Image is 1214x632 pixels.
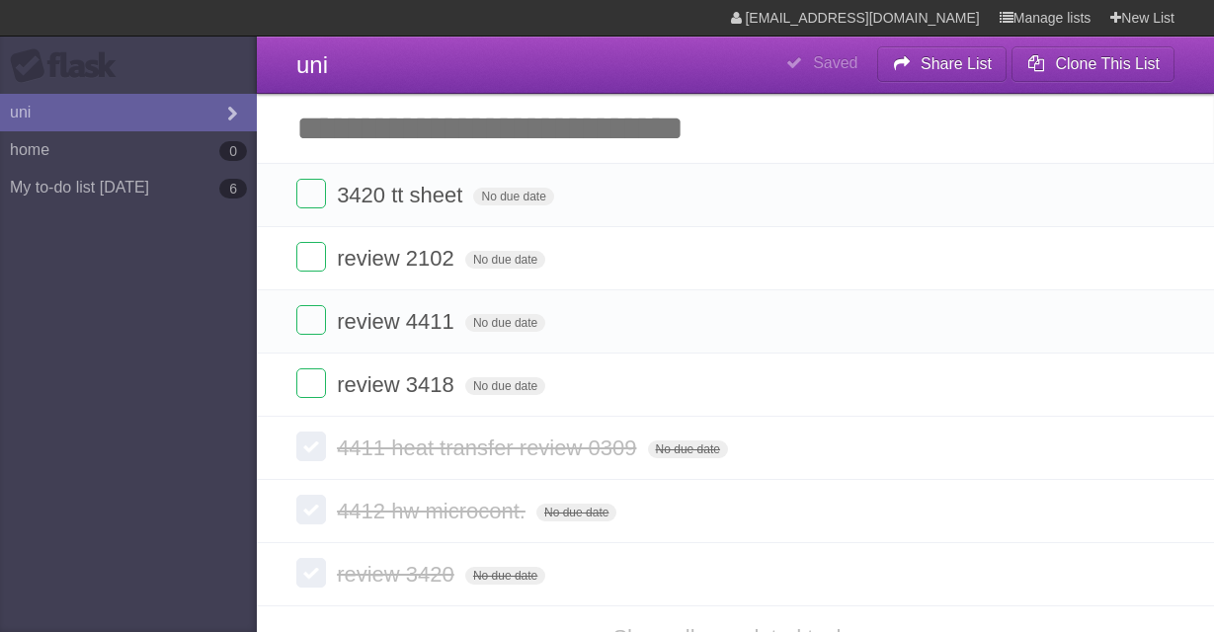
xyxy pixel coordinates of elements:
span: 4411 heat transfer review 0309 [337,435,641,460]
span: No due date [465,377,545,395]
span: No due date [648,440,728,458]
span: review 3418 [337,372,459,397]
span: review 3420 [337,562,459,587]
span: No due date [465,251,545,269]
b: Saved [813,54,857,71]
label: Done [296,432,326,461]
b: 6 [219,179,247,198]
button: Clone This List [1012,46,1174,82]
span: 4412 hw microcont. [337,499,530,523]
span: review 4411 [337,309,459,334]
b: Clone This List [1055,55,1160,72]
span: review 2102 [337,246,459,271]
label: Done [296,179,326,208]
span: No due date [465,567,545,585]
b: 0 [219,141,247,161]
span: 3420 tt sheet [337,183,467,207]
label: Done [296,368,326,398]
div: Flask [10,48,128,84]
span: uni [296,51,328,78]
button: Share List [877,46,1008,82]
label: Done [296,558,326,588]
span: No due date [465,314,545,332]
span: No due date [536,504,616,521]
label: Done [296,305,326,335]
label: Done [296,495,326,524]
label: Done [296,242,326,272]
b: Share List [921,55,992,72]
span: No due date [473,188,553,205]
